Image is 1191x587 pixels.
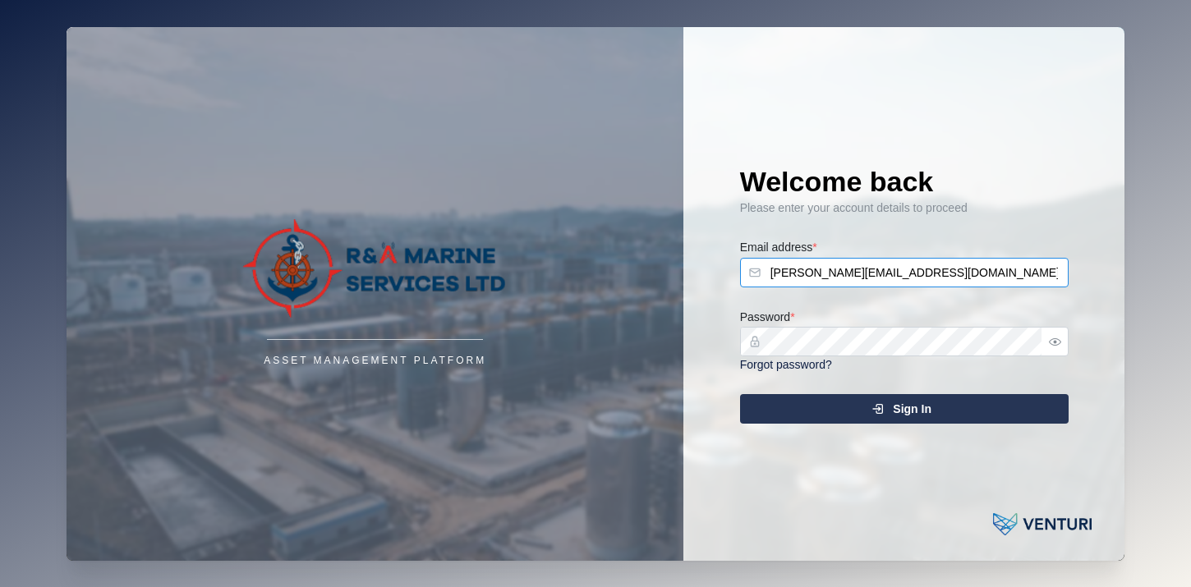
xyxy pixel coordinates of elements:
[993,508,1092,541] img: Powered by: Venturi
[740,258,1069,287] input: Enter your email
[740,309,795,327] label: Password
[211,219,540,318] img: Company Logo
[740,199,1069,218] div: Please enter your account details to proceed
[740,394,1069,424] button: Sign In
[264,353,486,369] div: Asset Management Platform
[893,395,931,423] span: Sign In
[740,163,1069,199] h1: Welcome back
[740,239,817,257] label: Email address
[740,358,832,371] a: Forgot password?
